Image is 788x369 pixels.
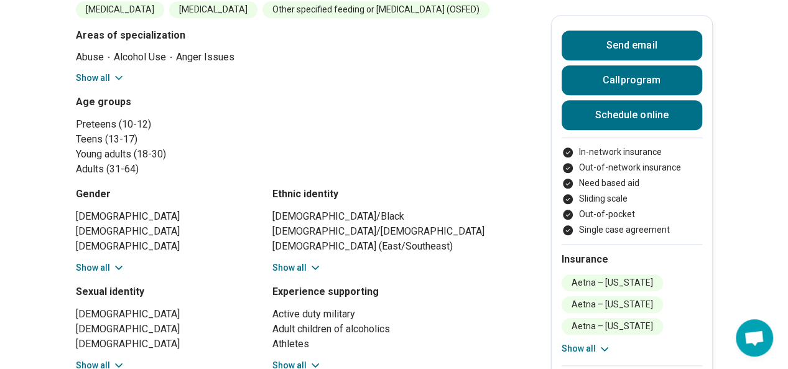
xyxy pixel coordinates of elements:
[272,307,511,322] li: Active duty military
[262,1,489,18] li: Other specified feeding or [MEDICAL_DATA] (OSFED)
[76,261,125,274] button: Show all
[272,224,511,239] li: [DEMOGRAPHIC_DATA]/[DEMOGRAPHIC_DATA]
[272,209,511,224] li: [DEMOGRAPHIC_DATA]/Black
[272,337,511,352] li: Athletes
[76,224,250,239] li: [DEMOGRAPHIC_DATA]
[272,261,322,274] button: Show all
[169,1,257,18] li: [MEDICAL_DATA]
[272,239,511,254] li: [DEMOGRAPHIC_DATA] (East/Southeast)
[736,319,773,357] div: Open chat
[76,187,250,202] h3: Gender
[272,284,511,299] h3: Experience supporting
[76,72,125,85] button: Show all
[562,208,702,221] li: Out-of-pocket
[562,192,702,205] li: Sliding scale
[562,296,663,313] li: Aetna – [US_STATE]
[76,322,250,337] li: [DEMOGRAPHIC_DATA]
[562,161,702,174] li: Out-of-network insurance
[76,284,250,299] h3: Sexual identity
[76,1,164,18] li: [MEDICAL_DATA]
[114,50,176,64] li: Alcohol Use
[76,239,250,254] li: [DEMOGRAPHIC_DATA]
[562,177,702,190] li: Need based aid
[562,274,663,291] li: Aetna – [US_STATE]
[562,318,663,335] li: Aetna – [US_STATE]
[76,95,511,110] h3: Age groups
[76,117,511,132] li: Preteens (10-12)
[562,146,702,159] li: In-network insurance
[76,307,250,322] li: [DEMOGRAPHIC_DATA]
[76,162,511,177] li: Adults (31-64)
[76,147,511,162] li: Young adults (18-30)
[176,50,234,64] li: Anger Issues
[562,342,611,355] button: Show all
[76,337,250,352] li: [DEMOGRAPHIC_DATA]
[76,209,250,224] li: [DEMOGRAPHIC_DATA]
[562,223,702,236] li: Single case agreement
[76,50,114,64] li: Abuse
[76,28,511,43] h3: Areas of specialization
[562,65,702,95] button: Callprogram
[562,100,702,130] a: Schedule online
[562,252,702,267] h2: Insurance
[272,322,511,337] li: Adult children of alcoholics
[76,132,511,147] li: Teens (13-17)
[272,187,511,202] h3: Ethnic identity
[562,30,702,60] button: Send email
[562,146,702,236] ul: Payment options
